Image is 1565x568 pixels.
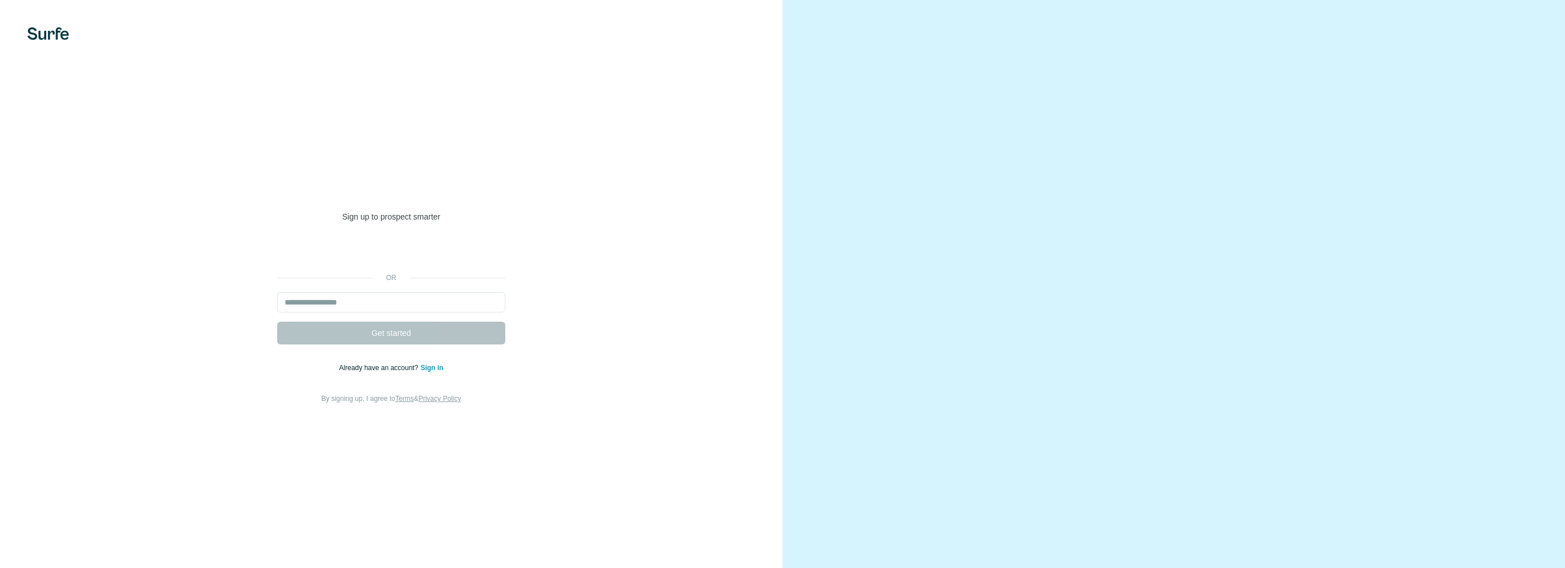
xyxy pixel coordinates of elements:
[395,395,414,403] a: Terms
[322,395,461,403] span: By signing up, I agree to &
[27,27,69,40] img: Surfe's logo
[419,395,461,403] a: Privacy Policy
[1331,11,1554,144] iframe: Sign in with Google Dialog
[420,364,443,372] a: Sign in
[339,364,421,372] span: Already have an account?
[277,163,505,209] h1: Welcome to [GEOGRAPHIC_DATA]
[277,211,505,222] p: Sign up to prospect smarter
[271,240,511,265] iframe: Sign in with Google Button
[373,273,410,283] p: or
